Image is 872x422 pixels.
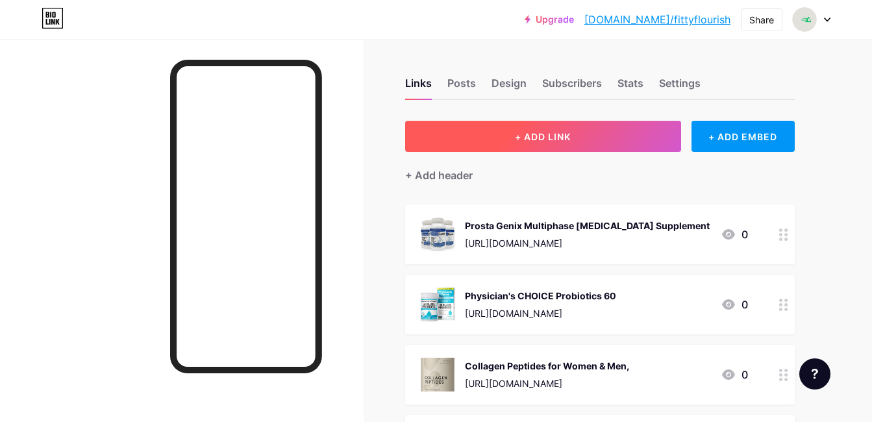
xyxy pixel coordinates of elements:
[465,236,710,250] div: [URL][DOMAIN_NAME]
[721,227,748,242] div: 0
[421,217,455,251] img: Prosta Genix Multiphase Prostate Supplement
[584,12,730,27] a: [DOMAIN_NAME]/fittyflourish
[405,168,473,183] div: + Add header
[617,75,643,99] div: Stats
[421,358,455,391] img: Collagen Peptides for Women & Men,
[492,75,527,99] div: Design
[465,359,629,373] div: Collagen Peptides for Women & Men,
[525,14,574,25] a: Upgrade
[465,377,629,390] div: [URL][DOMAIN_NAME]
[421,288,455,321] img: Physician's CHOICE Probiotics 60
[792,7,817,32] img: fittyflourish
[465,219,710,232] div: Prosta Genix Multiphase [MEDICAL_DATA] Supplement
[405,121,681,152] button: + ADD LINK
[465,306,616,320] div: [URL][DOMAIN_NAME]
[691,121,795,152] div: + ADD EMBED
[749,13,774,27] div: Share
[465,289,616,303] div: Physician's CHOICE Probiotics 60
[542,75,602,99] div: Subscribers
[515,131,571,142] span: + ADD LINK
[721,367,748,382] div: 0
[659,75,701,99] div: Settings
[447,75,476,99] div: Posts
[721,297,748,312] div: 0
[405,75,432,99] div: Links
